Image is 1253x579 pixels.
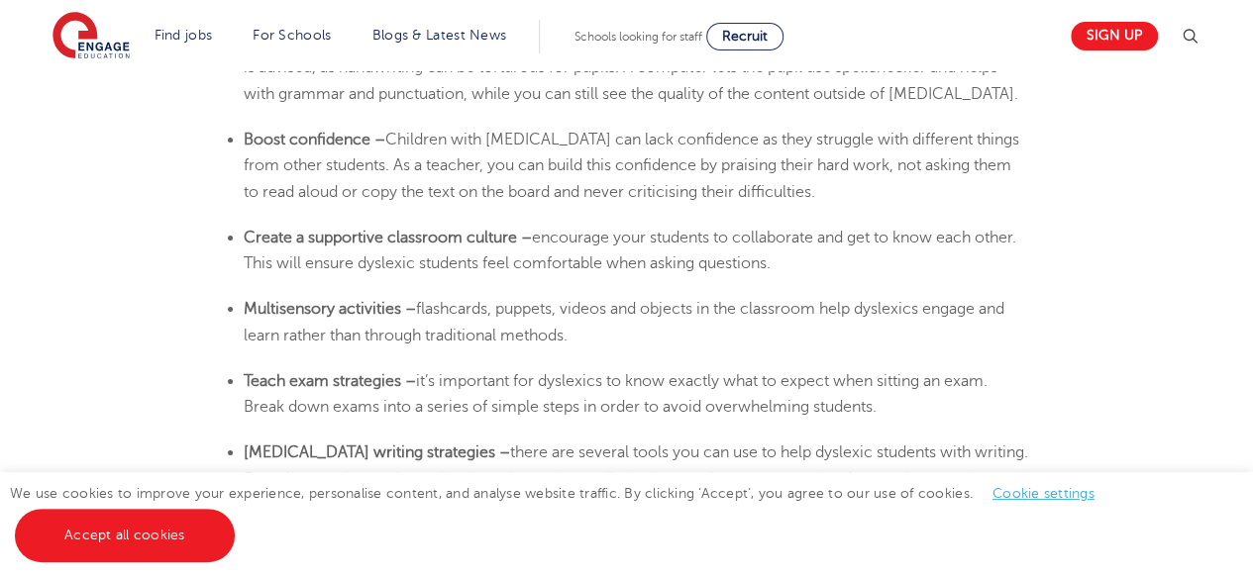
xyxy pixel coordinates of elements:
span: Recruit [722,29,768,44]
a: Accept all cookies [15,509,235,562]
span: there are several tools you can use to help dyslexic students with writing. From line readers, co... [244,443,1028,514]
span: encourage your students to collaborate and get to know each other. This will ensure dyslexic stud... [244,229,1016,272]
span: Letting a pupil with [MEDICAL_DATA] submit work on a computer for every lesson is advised, as han... [244,33,1024,103]
img: Engage Education [52,12,130,61]
a: Find jobs [155,28,213,43]
b: Create a supportive classroom culture – [244,229,532,246]
b: Teach exam strategies – [244,372,416,390]
a: Blogs & Latest News [372,28,507,43]
a: For Schools [253,28,331,43]
span: it’s important for dyslexics to know exactly what to expect when sitting an exam. Break down exam... [244,372,988,416]
a: Sign up [1071,22,1158,50]
b: Multisensory activities – [244,300,416,318]
a: Recruit [706,23,783,50]
span: Children with [MEDICAL_DATA] can lack confidence as they struggle with different things from othe... [244,131,1019,201]
span: Schools looking for staff [574,30,702,44]
span: We use cookies to improve your experience, personalise content, and analyse website traffic. By c... [10,486,1114,542]
span: flashcards, puppets, videos and objects in the classroom help dyslexics engage and learn rather t... [244,300,1004,343]
b: Boost confidence – [244,131,385,148]
b: [MEDICAL_DATA] writing strategies – [244,443,510,461]
a: Cookie settings [992,486,1095,501]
